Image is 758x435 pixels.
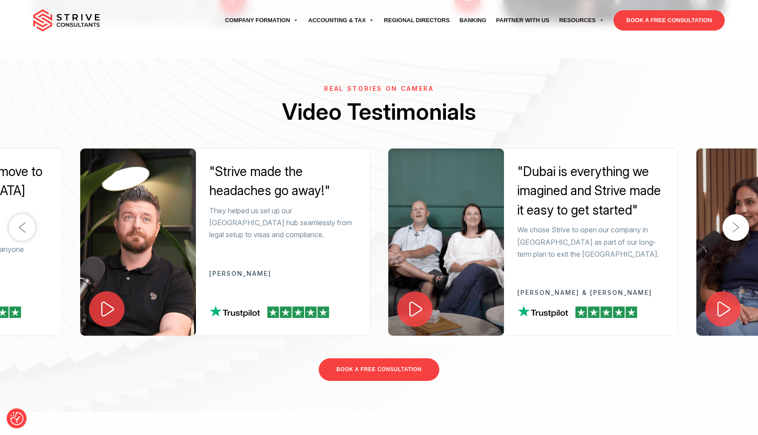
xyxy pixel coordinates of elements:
button: Consent Preferences [10,412,23,425]
img: tp-review.png [210,305,329,318]
img: main-logo.svg [33,9,100,31]
a: Accounting & Tax [303,8,379,33]
img: Revisit consent button [10,412,23,425]
a: Partner with Us [491,8,554,33]
p: We chose Strive to open our company in [GEOGRAPHIC_DATA] as part of our long-term plan to exit th... [517,224,664,260]
a: Company Formation [220,8,304,33]
img: tp-review.png [518,305,637,318]
button: Previous [9,214,35,241]
p: [PERSON_NAME] & [PERSON_NAME] [517,289,664,296]
a: Resources [554,8,609,33]
p: They helped us set up our [GEOGRAPHIC_DATA] hub seamlessly from legal setup to visas and compliance. [209,205,356,241]
button: Next [723,214,749,241]
div: "Strive made the headaches go away!" [209,162,356,200]
a: Regional Directors [379,8,454,33]
a: Banking [454,8,491,33]
div: "Dubai is everything we imagined and Strive made it easy to get started" [517,162,664,220]
p: [PERSON_NAME] [209,270,356,277]
a: BOOK A FREE CONSULTATION [319,358,439,381]
a: BOOK A FREE CONSULTATION [613,10,725,31]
